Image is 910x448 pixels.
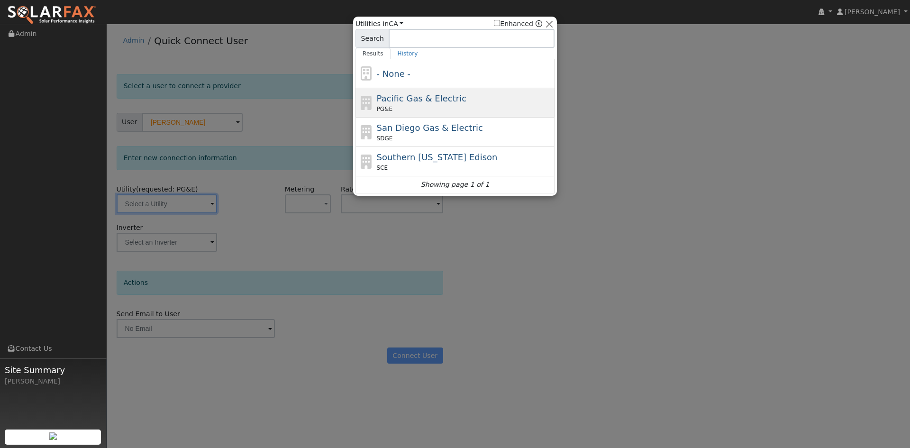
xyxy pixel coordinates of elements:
[5,364,101,376] span: Site Summary
[7,5,96,25] img: SolarFax
[421,180,489,190] i: Showing page 1 of 1
[377,105,392,113] span: PG&E
[355,48,391,59] a: Results
[377,123,483,133] span: San Diego Gas & Electric
[845,8,900,16] span: [PERSON_NAME]
[389,20,403,27] a: CA
[355,19,403,29] span: Utilities in
[377,69,410,79] span: - None -
[355,29,389,48] span: Search
[494,20,500,26] input: Enhanced
[391,48,425,59] a: History
[377,134,393,143] span: SDGE
[49,432,57,440] img: retrieve
[536,20,542,27] a: Enhanced Providers
[377,164,388,172] span: SCE
[377,152,498,162] span: Southern [US_STATE] Edison
[494,19,542,29] span: Show enhanced providers
[5,376,101,386] div: [PERSON_NAME]
[377,93,466,103] span: Pacific Gas & Electric
[494,19,533,29] label: Enhanced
